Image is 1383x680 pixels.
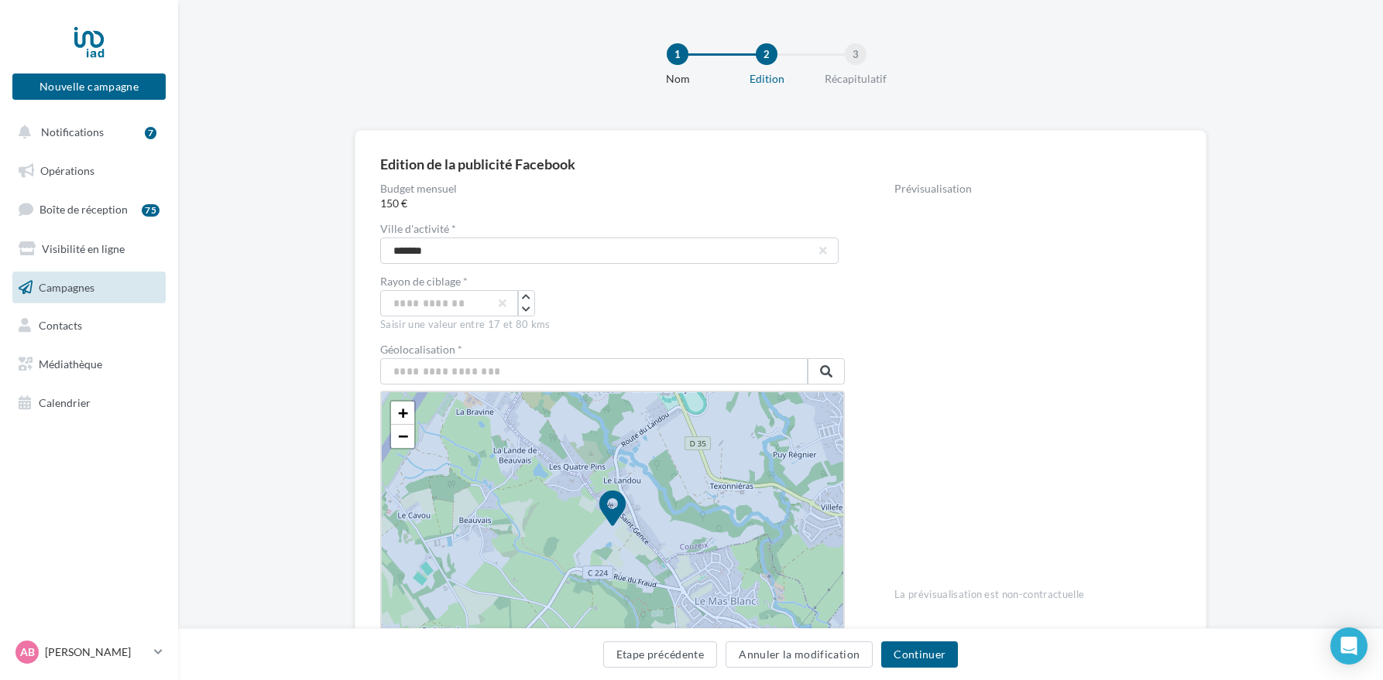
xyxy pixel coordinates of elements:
[9,348,169,381] a: Médiathèque
[45,644,148,660] p: [PERSON_NAME]
[1330,627,1368,665] div: Open Intercom Messenger
[12,637,166,667] a: AB [PERSON_NAME]
[380,183,845,194] label: Budget mensuel
[881,641,958,668] button: Continuer
[39,357,102,371] span: Médiathèque
[9,387,169,419] a: Calendrier
[39,319,82,332] span: Contacts
[894,183,1181,194] div: Prévisualisation
[726,641,873,668] button: Annuler la modification
[391,425,414,448] a: Zoom out
[380,224,832,234] label: Ville d'activité *
[380,157,575,171] div: Edition de la publicité Facebook
[40,164,94,177] span: Opérations
[145,127,156,139] div: 7
[142,204,160,217] div: 75
[894,582,1181,602] div: La prévisualisation est non-contractuelle
[628,71,727,87] div: Nom
[9,309,169,342] a: Contacts
[12,73,166,100] button: Nouvelle campagne
[845,43,867,65] div: 3
[380,196,845,211] span: 150 €
[39,396,91,409] span: Calendrier
[667,43,688,65] div: 1
[380,344,845,355] label: Géolocalisation *
[756,43,777,65] div: 2
[20,644,35,660] span: AB
[398,426,408,446] span: −
[41,125,104,138] span: Notifications
[717,71,816,87] div: Edition
[39,280,94,293] span: Campagnes
[9,116,163,149] button: Notifications 7
[9,233,169,265] a: Visibilité en ligne
[380,276,468,287] label: Rayon de ciblage *
[391,402,414,425] a: Zoom in
[603,641,718,668] button: Etape précédente
[42,242,125,255] span: Visibilité en ligne
[9,193,169,226] a: Boîte de réception75
[9,272,169,304] a: Campagnes
[398,403,408,422] span: +
[806,71,905,87] div: Récapitulatif
[9,155,169,187] a: Opérations
[39,203,128,216] span: Boîte de réception
[380,318,845,332] div: Saisir une valeur entre 17 et 80 kms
